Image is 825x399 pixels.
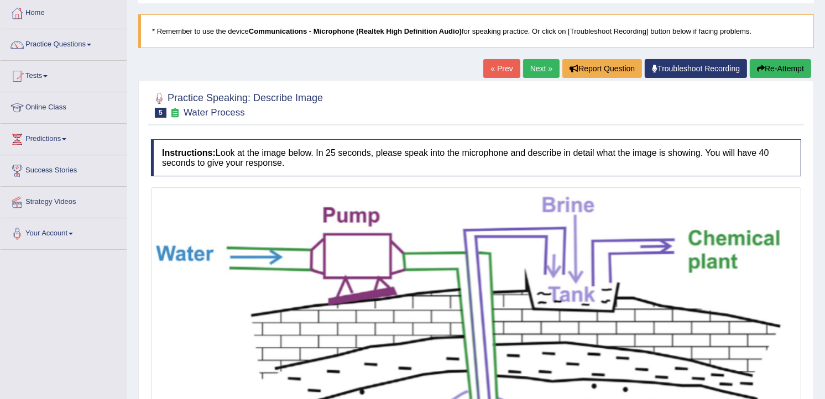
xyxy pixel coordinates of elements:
[155,108,166,118] span: 5
[151,139,801,176] h4: Look at the image below. In 25 seconds, please speak into the microphone and describe in detail w...
[1,92,127,120] a: Online Class
[162,148,216,158] b: Instructions:
[562,59,642,78] button: Report Question
[1,155,127,183] a: Success Stories
[523,59,560,78] a: Next »
[1,218,127,246] a: Your Account
[1,124,127,151] a: Predictions
[184,107,245,118] small: Water Process
[169,108,181,118] small: Exam occurring question
[151,90,323,118] h2: Practice Speaking: Describe Image
[249,27,462,35] b: Communications - Microphone (Realtek High Definition Audio)
[1,187,127,214] a: Strategy Videos
[750,59,811,78] button: Re-Attempt
[645,59,747,78] a: Troubleshoot Recording
[1,61,127,88] a: Tests
[483,59,520,78] a: « Prev
[1,29,127,57] a: Practice Questions
[138,14,814,48] blockquote: * Remember to use the device for speaking practice. Or click on [Troubleshoot Recording] button b...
